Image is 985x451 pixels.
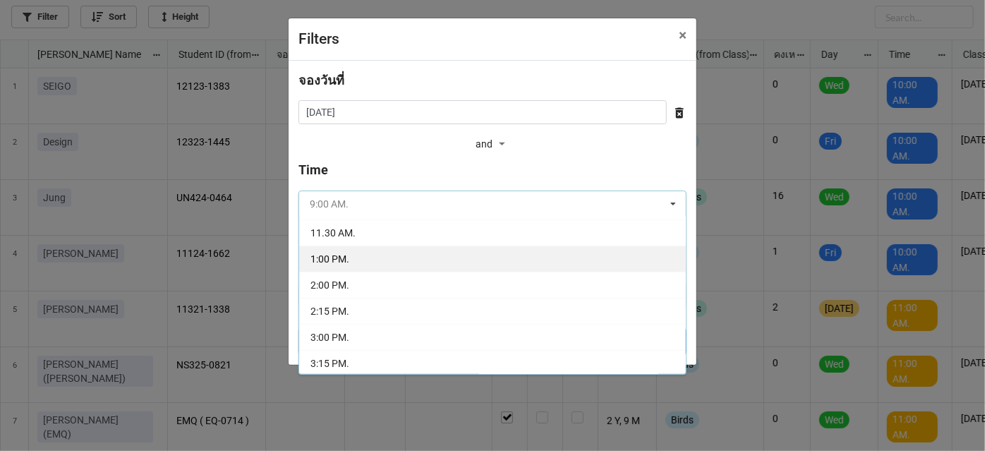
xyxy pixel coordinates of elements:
[310,358,349,369] span: 3:15 PM.
[298,71,344,90] label: จองวันที่
[679,27,687,44] span: ×
[310,306,349,317] span: 2:15 PM.
[310,253,349,265] span: 1:00 PM.
[298,160,328,180] label: Time
[310,332,349,343] span: 3:00 PM.
[298,100,667,124] input: Date
[310,279,349,291] span: 2:00 PM.
[310,227,356,239] span: 11.30 AM.
[298,28,648,51] div: Filters
[476,134,509,155] div: and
